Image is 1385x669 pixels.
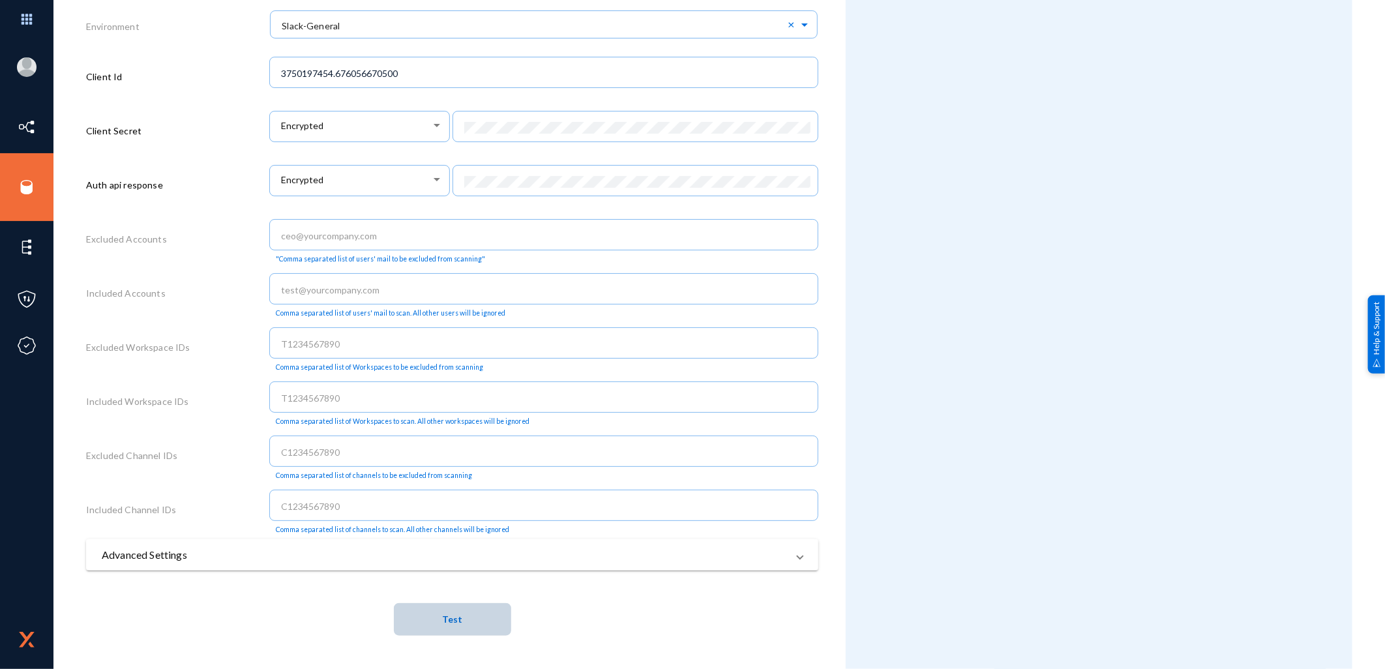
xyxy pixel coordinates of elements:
[46,338,110,353] a: Subject Search
[281,447,811,458] input: C1234567890
[86,286,166,300] label: Included Accounts
[86,232,167,246] label: Excluded Accounts
[276,471,472,480] mat-hint: Comma separated list of channels to be excluded from scanning
[46,75,81,90] a: Log out
[86,539,818,571] mat-expansion-panel-header: Advanced Settings
[46,299,91,314] a: Attributes
[86,124,141,138] label: Client Secret
[46,111,87,126] a: Directory
[86,340,190,354] label: Excluded Workspace IDs
[46,231,90,246] a: Classifiers
[46,195,75,210] a: Events
[281,393,811,404] input: T1234567890
[17,57,37,77] img: blank-profile-picture.png
[281,121,323,132] span: Encrypted
[281,230,811,242] input: ceo@yourcompany.com
[46,284,79,299] a: Policies
[281,501,811,513] input: C1234567890
[281,175,323,186] span: Encrypted
[46,164,83,179] a: Sources
[442,614,462,625] span: Test
[17,336,37,355] img: icon-compliance.svg
[86,449,177,462] label: Excluded Channel IDs
[281,284,811,296] input: test@yourcompany.com
[276,363,483,372] mat-hint: Comma separated list of Workspaces to be excluded from scanning
[86,20,140,33] label: Environment
[46,44,131,59] li: [PERSON_NAME][EMAIL_ADDRESS][PERSON_NAME][DOMAIN_NAME]
[46,247,109,262] a: Subject Traces
[394,603,511,636] button: Test
[86,503,176,516] label: Included Channel IDs
[1368,295,1385,374] div: Help & Support
[788,18,799,30] span: Clear all
[17,117,37,137] img: icon-inventory.svg
[86,394,189,408] label: Included Workspace IDs
[86,70,122,83] label: Client Id
[17,177,37,197] img: icon-sources.svg
[276,526,509,534] mat-hint: Comma separated list of channels to scan. All other channels will be ignored
[86,178,163,192] label: Auth api response
[46,59,112,74] a: [PERSON_NAME]
[102,547,787,563] mat-panel-title: Advanced Settings
[276,255,485,263] mat-hint: "Comma separated list of users' mail to be excluded from scanning"
[17,290,37,309] img: icon-policies.svg
[281,338,811,350] input: T1234567890
[1373,359,1381,367] img: help_support.svg
[46,127,82,142] a: Datasets
[46,179,80,194] a: Sensors
[17,237,37,257] img: icon-elements.svg
[7,5,46,33] img: app launcher
[276,309,505,318] mat-hint: Comma separated list of users' mail to scan. All other users will be ignored
[276,417,529,426] mat-hint: Comma separated list of Workspaces to scan. All other workspaces will be ignored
